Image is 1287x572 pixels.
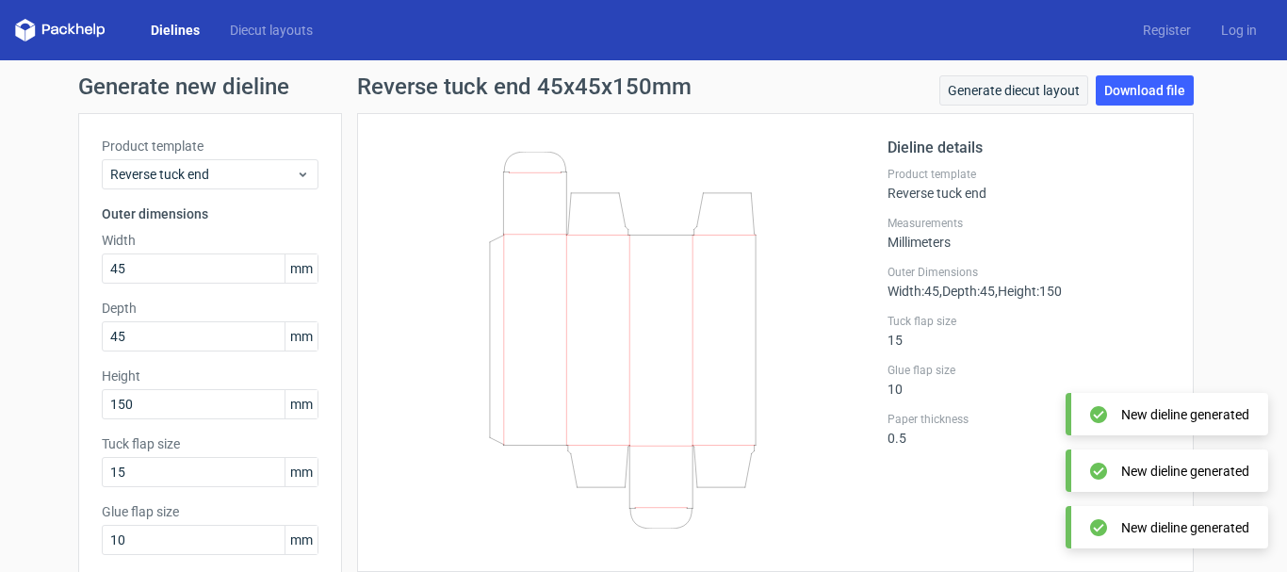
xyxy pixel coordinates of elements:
a: Generate diecut layout [939,75,1088,106]
a: Dielines [136,21,215,40]
span: mm [285,254,318,283]
label: Height [102,367,318,385]
h2: Dieline details [888,137,1170,159]
span: , Height : 150 [995,284,1062,299]
div: 10 [888,363,1170,397]
div: Millimeters [888,216,1170,250]
h3: Outer dimensions [102,204,318,223]
label: Paper thickness [888,412,1170,427]
span: Width : 45 [888,284,939,299]
span: mm [285,458,318,486]
a: Log in [1206,21,1272,40]
span: mm [285,390,318,418]
div: 0.5 [888,412,1170,446]
span: mm [285,526,318,554]
a: Diecut layouts [215,21,328,40]
span: , Depth : 45 [939,284,995,299]
a: Register [1128,21,1206,40]
label: Outer Dimensions [888,265,1170,280]
span: Reverse tuck end [110,165,296,184]
label: Width [102,231,318,250]
h1: Generate new dieline [78,75,1209,98]
div: 15 [888,314,1170,348]
label: Product template [888,167,1170,182]
div: New dieline generated [1121,518,1249,537]
label: Measurements [888,216,1170,231]
label: Tuck flap size [888,314,1170,329]
label: Product template [102,137,318,155]
label: Depth [102,299,318,318]
h1: Reverse tuck end 45x45x150mm [357,75,692,98]
div: New dieline generated [1121,405,1249,424]
div: Reverse tuck end [888,167,1170,201]
span: mm [285,322,318,351]
a: Download file [1096,75,1194,106]
label: Glue flap size [888,363,1170,378]
div: New dieline generated [1121,462,1249,481]
label: Tuck flap size [102,434,318,453]
label: Glue flap size [102,502,318,521]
